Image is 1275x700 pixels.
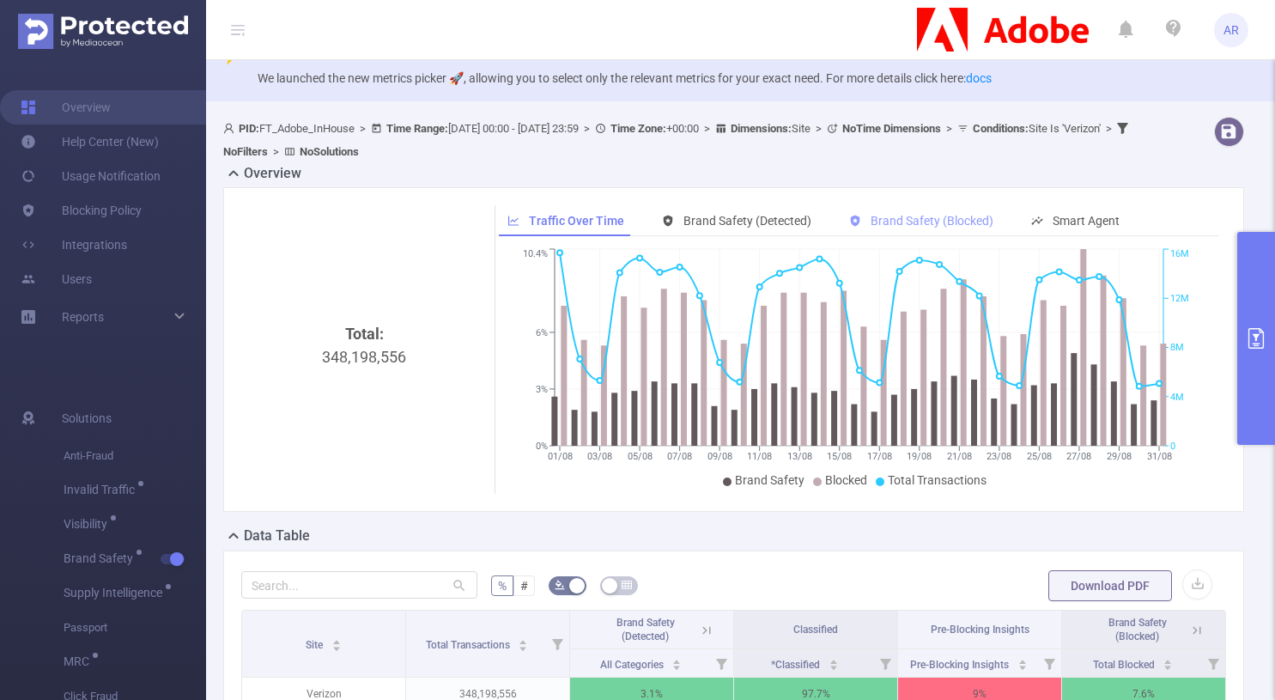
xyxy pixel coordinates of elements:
span: > [355,122,371,135]
a: docs [966,71,992,85]
span: Smart Agent [1053,214,1120,228]
a: Reports [62,300,104,334]
span: > [268,145,284,158]
b: No Solutions [300,145,359,158]
span: Total Blocked [1093,659,1157,671]
span: Brand Safety (Detected) [616,617,675,642]
b: Dimensions : [731,122,792,135]
a: Integrations [21,228,127,262]
tspan: 23/08 [987,451,1011,462]
span: Passport [64,611,206,645]
i: icon: caret-down [1163,663,1173,668]
i: icon: line-chart [507,215,519,227]
i: icon: table [622,580,632,590]
span: Total Transactions [888,473,987,487]
div: 348,198,556 [248,322,481,611]
tspan: 27/08 [1066,451,1091,462]
b: No Time Dimensions [842,122,941,135]
tspan: 05/08 [627,451,652,462]
b: No Filters [223,145,268,158]
span: FT_Adobe_InHouse [DATE] 00:00 - [DATE] 23:59 +00:00 [223,122,1132,158]
i: Filter menu [1201,649,1225,677]
span: Solutions [62,401,112,435]
tspan: 29/08 [1107,451,1132,462]
i: icon: user [223,123,239,134]
tspan: 11/08 [747,451,772,462]
span: Pre-Blocking Insights [931,624,1029,636]
span: Brand Safety (Blocked) [1108,617,1167,642]
div: Sort [518,637,528,648]
b: Total: [345,325,384,343]
span: Reports [62,310,104,324]
span: AR [1223,13,1239,47]
span: Site [731,122,811,135]
i: icon: caret-down [829,663,838,668]
span: Brand Safety (Blocked) [871,214,993,228]
span: > [579,122,595,135]
span: Anti-Fraud [64,439,206,473]
span: *Classified [771,659,823,671]
div: Sort [671,657,682,667]
tspan: 4M [1170,392,1184,403]
span: Pre-Blocking Insights [910,659,1011,671]
span: Brand Safety [735,473,804,487]
a: Usage Notification [21,159,161,193]
span: Classified [793,624,838,636]
i: icon: bg-colors [555,580,565,590]
i: icon: caret-up [331,637,341,642]
h2: Overview [244,163,301,184]
i: icon: caret-up [1163,657,1173,662]
h2: Data Table [244,526,310,546]
span: > [811,122,827,135]
span: Traffic Over Time [529,214,624,228]
tspan: 12M [1170,293,1189,304]
b: Time Range: [386,122,448,135]
i: icon: caret-up [1017,657,1027,662]
span: Brand Safety (Detected) [683,214,811,228]
tspan: 6% [536,327,548,338]
span: We launched the new metrics picker 🚀, allowing you to select only the relevant metrics for your e... [258,71,992,85]
tspan: 19/08 [907,451,932,462]
i: icon: caret-up [519,637,528,642]
tspan: 3% [536,384,548,395]
span: Site [306,639,325,651]
tspan: 31/08 [1146,451,1171,462]
span: > [1101,122,1117,135]
div: Sort [331,637,342,648]
tspan: 8M [1170,343,1184,354]
tspan: 03/08 [587,451,612,462]
img: Protected Media [18,14,188,49]
tspan: 0% [536,441,548,452]
span: Supply Intelligence [64,587,168,599]
i: Filter menu [709,649,733,677]
i: icon: caret-up [672,657,682,662]
a: Overview [21,90,111,125]
input: Search... [241,571,477,599]
div: Sort [1163,657,1173,667]
b: PID: [239,122,259,135]
button: Download PDF [1048,570,1172,601]
span: Blocked [825,473,867,487]
a: Users [21,262,92,296]
i: Filter menu [1037,649,1061,677]
tspan: 01/08 [547,451,572,462]
i: icon: caret-down [672,663,682,668]
div: Sort [829,657,839,667]
div: Sort [1017,657,1028,667]
i: icon: caret-down [1017,663,1027,668]
span: Site Is 'Verizon' [973,122,1101,135]
span: Visibility [64,518,113,530]
tspan: 0 [1170,441,1175,452]
tspan: 09/08 [707,451,732,462]
tspan: 25/08 [1027,451,1052,462]
i: Filter menu [873,649,897,677]
b: Time Zone: [610,122,666,135]
span: All Categories [600,659,666,671]
tspan: 15/08 [827,451,852,462]
span: > [941,122,957,135]
tspan: 07/08 [667,451,692,462]
span: Invalid Traffic [64,484,141,496]
a: Blocking Policy [21,193,142,228]
span: Brand Safety [64,552,139,564]
i: icon: caret-down [519,644,528,649]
